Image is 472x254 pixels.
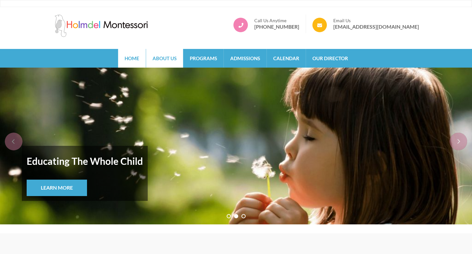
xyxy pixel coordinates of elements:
a: Admissions [224,49,267,68]
div: prev [5,133,22,150]
a: Calendar [267,49,306,68]
a: Programs [183,49,223,68]
a: [EMAIL_ADDRESS][DOMAIN_NAME] [333,24,419,30]
span: Email Us [333,18,419,24]
a: [PHONE_NUMBER] [254,24,299,30]
img: Holmdel Montessori School [53,14,149,37]
a: Our Director [306,49,354,68]
a: Home [118,49,146,68]
strong: Educating The Whole Child [27,151,143,171]
a: Learn More [27,180,87,196]
div: next [450,133,467,150]
a: About Us [146,49,183,68]
span: Call Us Anytime [254,18,299,24]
